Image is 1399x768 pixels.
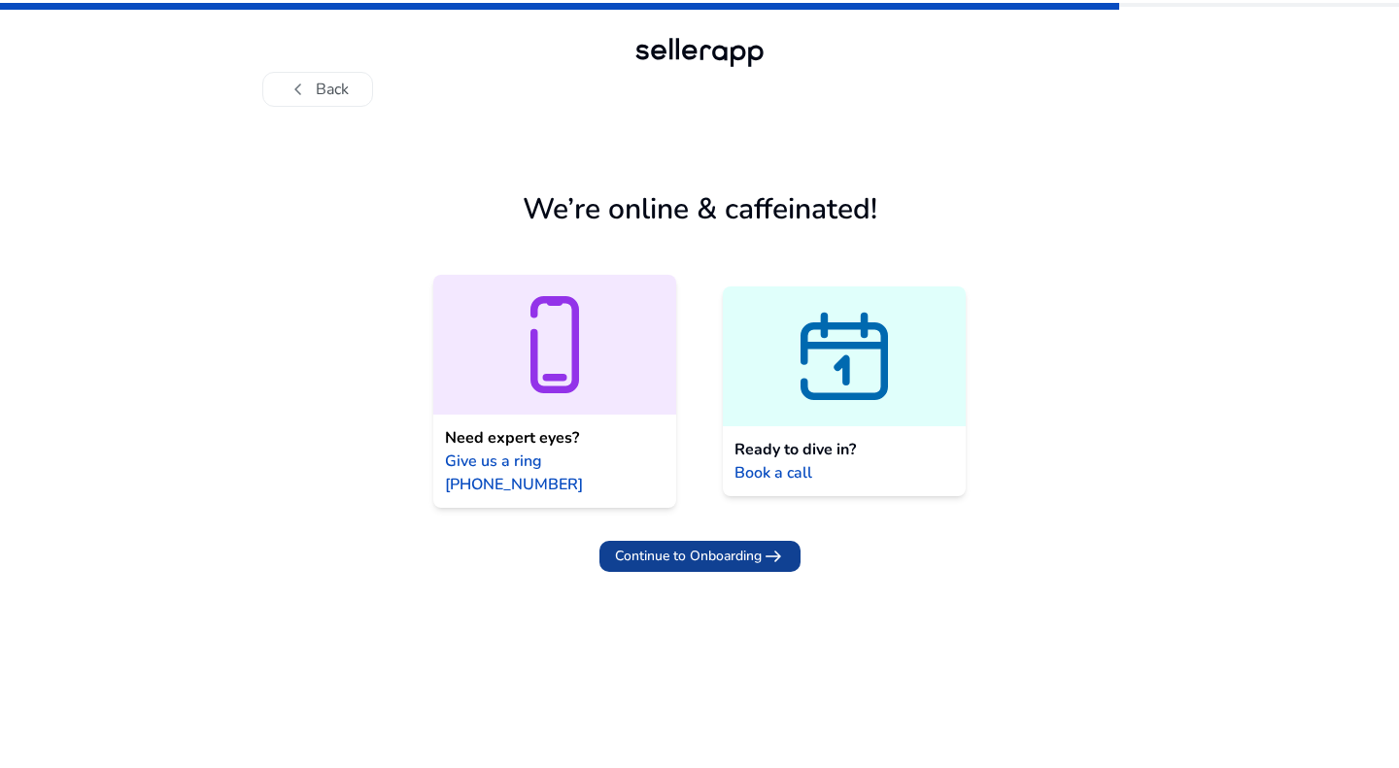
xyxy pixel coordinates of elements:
span: Book a call [734,461,812,484]
span: Continue to Onboarding [615,546,762,566]
button: Continue to Onboardingarrow_right_alt [599,541,801,572]
span: chevron_left [287,78,310,101]
span: Need expert eyes? [445,426,579,450]
a: Need expert eyes?Give us a ring [PHONE_NUMBER] [433,275,676,508]
span: arrow_right_alt [762,545,785,568]
span: Ready to dive in? [734,438,856,461]
span: Give us a ring [PHONE_NUMBER] [445,450,665,496]
button: chevron_leftBack [262,72,373,107]
h1: We’re online & caffeinated! [523,192,877,227]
